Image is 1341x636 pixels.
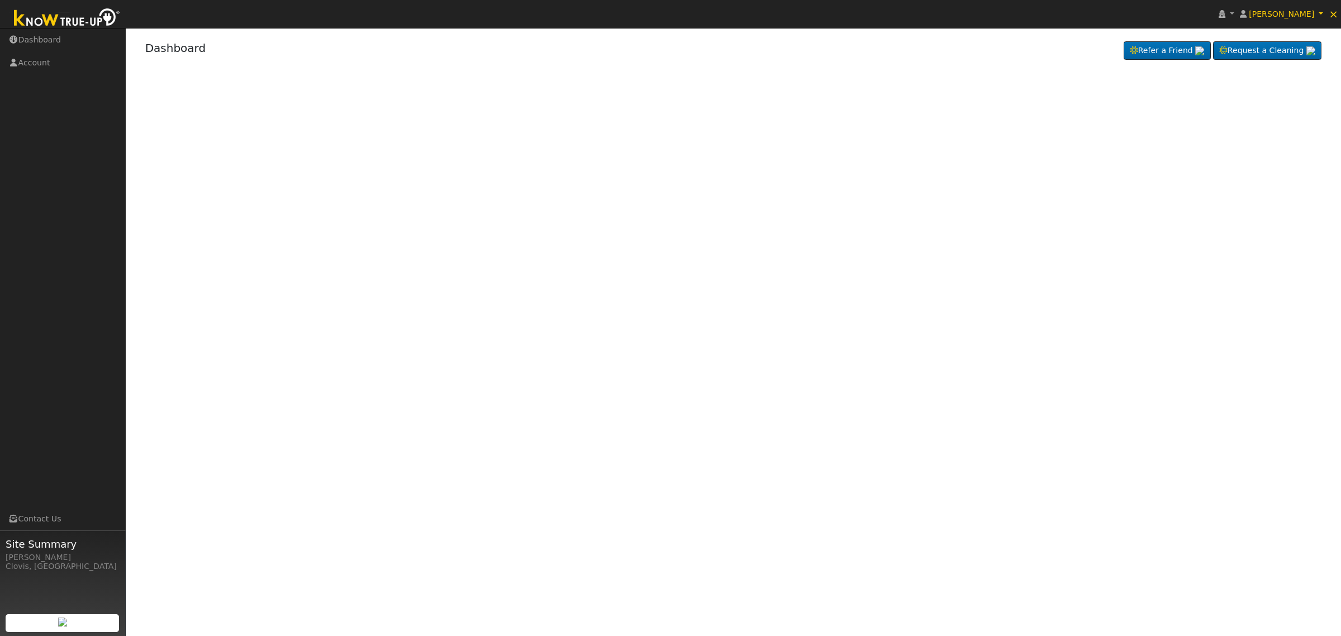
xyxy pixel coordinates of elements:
a: Dashboard [145,41,206,55]
div: Clovis, [GEOGRAPHIC_DATA] [6,561,120,572]
img: retrieve [1195,46,1204,55]
span: [PERSON_NAME] [1249,10,1314,18]
img: retrieve [58,618,67,626]
img: retrieve [1306,46,1315,55]
a: Request a Cleaning [1213,41,1321,60]
span: × [1329,7,1338,21]
div: [PERSON_NAME] [6,552,120,563]
img: Know True-Up [8,6,126,31]
span: Site Summary [6,537,120,552]
a: Refer a Friend [1124,41,1211,60]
